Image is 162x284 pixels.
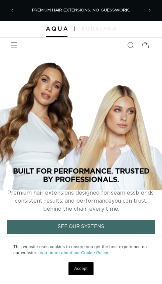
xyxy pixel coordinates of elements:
p: Premium hair extensions designed for seamless blends, consistent results, and performance you can... [7,189,155,213]
span: PREMIUM HAIR EXTENSIONS. NO GUESSWORK. [32,8,130,12]
a: Accept [68,262,93,275]
button: Next announcement [142,3,157,18]
img: aqualyna.com [81,27,116,30]
a: See Our Systems [7,220,155,234]
summary: Menu [7,38,22,53]
p: BUILT FOR PERFORMANCE. TRUSTED BY PROFESSIONALS. [7,167,155,184]
p: This website uses cookies to ensure you get the best experience on our website. [13,244,149,256]
img: Aqua Hair Extensions [46,26,67,31]
summary: Search [123,38,138,53]
button: Previous announcement [5,3,20,18]
a: Learn more about our Cookie Policy. [37,251,109,255]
